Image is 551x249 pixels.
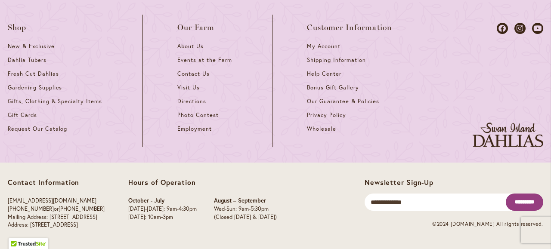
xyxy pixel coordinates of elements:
a: [EMAIL_ADDRESS][DOMAIN_NAME] [8,197,96,204]
p: August – September [214,197,277,205]
p: Contact Information [8,178,105,187]
span: Directions [177,98,206,105]
span: Privacy Policy [307,111,346,119]
span: Our Guarantee & Policies [307,98,379,105]
span: Shop [8,23,27,32]
span: My Account [307,43,341,50]
span: Bonus Gift Gallery [307,84,359,91]
span: Our Farm [177,23,214,32]
span: Employment [177,125,212,132]
a: Dahlias on Facebook [497,23,508,34]
span: Photo Contest [177,111,219,119]
span: Contact Us [177,70,210,77]
span: Help Center [307,70,341,77]
a: [PHONE_NUMBER] [8,205,54,212]
a: Dahlias on Youtube [532,23,543,34]
span: Fresh Cut Dahlias [8,70,59,77]
span: About Us [177,43,204,50]
p: Wed-Sun: 9am-5:30pm [214,205,277,213]
span: Gift Cards [8,111,37,119]
span: Events at the Farm [177,56,232,64]
p: Hours of Operation [128,178,277,187]
span: Visit Us [177,84,200,91]
span: Shipping Information [307,56,365,64]
p: [DATE]-[DATE]: 9am-4:30pm [128,205,197,213]
span: Customer Information [307,23,392,32]
a: [PHONE_NUMBER] [59,205,105,212]
span: Wholesale [307,125,336,132]
span: Dahlia Tubers [8,56,46,64]
p: or Mailing Address: [STREET_ADDRESS] Address: [STREET_ADDRESS] [8,197,105,229]
span: Newsletter Sign-Up [365,178,433,187]
span: New & Exclusive [8,43,55,50]
p: [DATE]: 10am-3pm [128,213,197,221]
span: Gifts, Clothing & Specialty Items [8,98,102,105]
span: Gardening Supplies [8,84,62,91]
a: Dahlias on Instagram [514,23,526,34]
span: Request Our Catalog [8,125,67,132]
p: October - July [128,197,197,205]
p: (Closed [DATE] & [DATE]) [214,213,277,221]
